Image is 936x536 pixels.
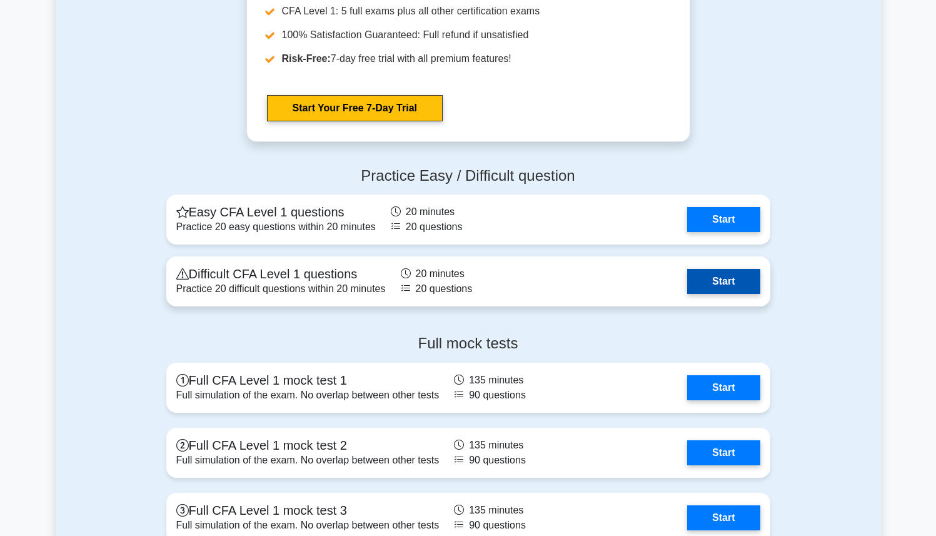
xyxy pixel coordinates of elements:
[166,335,770,353] h4: Full mock tests
[687,375,760,400] a: Start
[687,207,760,232] a: Start
[687,505,760,530] a: Start
[267,95,443,121] a: Start Your Free 7-Day Trial
[687,440,760,465] a: Start
[687,269,760,294] a: Start
[166,167,770,185] h4: Practice Easy / Difficult question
